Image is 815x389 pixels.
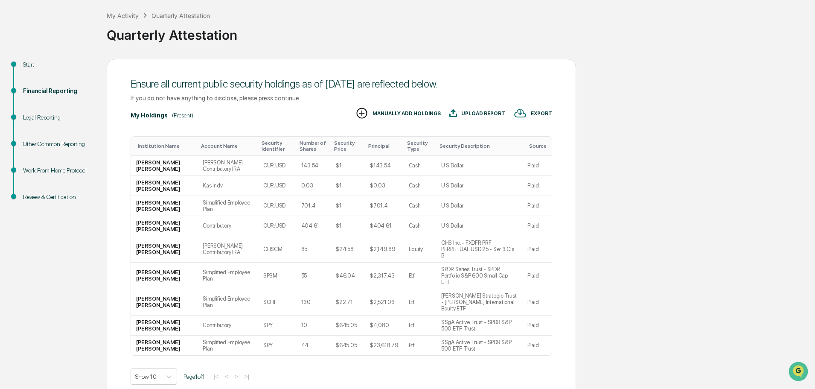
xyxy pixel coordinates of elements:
td: SSgA Active Trust - SPDR S&P 500 ETF Trust [436,336,522,355]
span: Page 1 of 1 [183,373,205,380]
td: U S Dollar [436,196,522,216]
td: Simplified Employee Plan [198,289,258,316]
td: $143.54 [365,156,403,176]
div: Financial Reporting [23,87,93,96]
button: < [222,373,231,380]
div: Quarterly Attestation [107,20,811,43]
div: EXPORT [531,111,552,117]
div: My Holdings [131,112,168,119]
td: $23,618.79 [365,336,403,355]
td: Plaid [522,236,552,263]
td: SPY [258,316,296,336]
a: 🔎Data Lookup [5,120,57,136]
div: Toggle SortBy [407,140,433,152]
td: [PERSON_NAME] [PERSON_NAME] [131,289,198,316]
td: [PERSON_NAME] [PERSON_NAME] [131,156,198,176]
td: Kas Indv [198,176,258,196]
td: [PERSON_NAME] [PERSON_NAME] [131,336,198,355]
td: $24.58 [331,236,365,263]
td: $1 [331,216,365,236]
span: Attestations [70,108,106,116]
td: Plaid [522,216,552,236]
td: $0.03 [365,176,403,196]
div: Toggle SortBy [138,143,194,149]
td: Cash [404,196,436,216]
td: 85 [296,236,331,263]
span: Data Lookup [17,124,54,132]
td: [PERSON_NAME] [PERSON_NAME] [131,263,198,289]
td: $1 [331,176,365,196]
td: Etf [404,336,436,355]
div: My Activity [107,12,139,19]
div: Start new chat [29,65,140,74]
div: Toggle SortBy [529,143,548,149]
img: EXPORT [514,107,527,120]
td: CUR:USD [258,216,296,236]
td: SPSM [258,263,296,289]
td: Etf [404,316,436,336]
div: 🖐️ [9,108,15,115]
td: [PERSON_NAME] [PERSON_NAME] [131,196,198,216]
td: U S Dollar [436,216,522,236]
td: 10 [296,316,331,336]
td: $404.61 [365,216,403,236]
button: |< [211,373,221,380]
td: U S Dollar [436,156,522,176]
span: Preclearance [17,108,55,116]
td: Cash [404,156,436,176]
td: CHS Inc. - FXDFR PRF PERPETUAL USD 25 - Ser 3 Cls B [436,236,522,263]
div: If you do not have anything to disclose, please press continue. [131,94,552,102]
td: $645.05 [331,316,365,336]
div: We're available if you need us! [29,74,108,81]
td: $2,317.43 [365,263,403,289]
img: 1746055101610-c473b297-6a78-478c-a979-82029cc54cd1 [9,65,24,81]
td: U S Dollar [436,176,522,196]
td: Simplified Employee Plan [198,196,258,216]
td: 130 [296,289,331,316]
td: [PERSON_NAME] [PERSON_NAME] [131,216,198,236]
td: $2,149.89 [365,236,403,263]
button: Start new chat [145,68,155,78]
td: CHSCM [258,236,296,263]
div: Other Common Reporting [23,140,93,149]
td: SCHF [258,289,296,316]
td: Etf [404,289,436,316]
a: 🖐️Preclearance [5,104,58,120]
a: Powered byPylon [60,144,103,151]
a: 🗄️Attestations [58,104,109,120]
td: $22.71 [331,289,365,316]
td: Plaid [522,336,552,355]
td: Plaid [522,156,552,176]
td: [PERSON_NAME] [PERSON_NAME] [131,236,198,263]
td: $4,080 [365,316,403,336]
td: SSgA Active Trust - SPDR S&P 500 ETF Trust [436,316,522,336]
td: $1 [331,156,365,176]
div: UPLOAD REPORT [461,111,505,117]
td: Plaid [522,176,552,196]
div: MANUALLY ADD HOLDINGS [373,111,441,117]
div: Review & Certification [23,193,93,202]
td: $645.05 [331,336,365,355]
td: $46.04 [331,263,365,289]
td: Etf [404,263,436,289]
img: UPLOAD REPORT [449,107,457,120]
button: > [232,373,241,380]
td: $701.4 [365,196,403,216]
td: Contributory [198,316,258,336]
td: Simplified Employee Plan [198,263,258,289]
div: Start [23,60,93,69]
td: 701.4 [296,196,331,216]
div: Quarterly Attestation [151,12,210,19]
div: Toggle SortBy [440,143,519,149]
td: Cash [404,176,436,196]
td: CUR:USD [258,176,296,196]
td: Plaid [522,263,552,289]
iframe: Open customer support [788,361,811,384]
td: 55 [296,263,331,289]
td: Plaid [522,289,552,316]
td: 44 [296,336,331,355]
div: Toggle SortBy [334,140,361,152]
td: $1 [331,196,365,216]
